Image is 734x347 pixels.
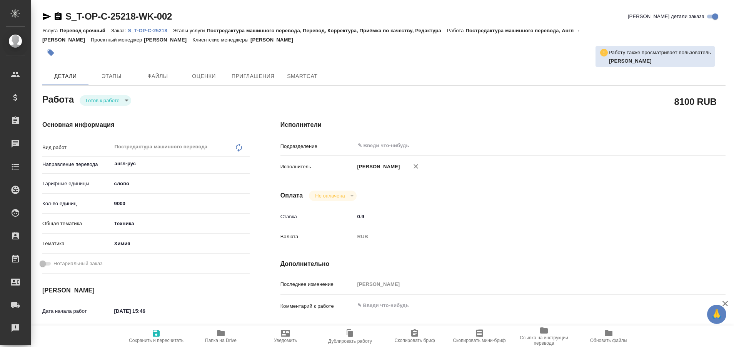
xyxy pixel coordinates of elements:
b: [PERSON_NAME] [609,58,652,64]
button: Обновить файлы [576,325,641,347]
span: Папка на Drive [205,338,237,343]
span: Файлы [139,71,176,81]
button: Open [684,145,686,146]
p: Вид работ [42,144,112,151]
span: Этапы [93,71,130,81]
button: Удалить исполнителя [407,158,424,175]
h4: Оплата [280,191,303,200]
h4: Основная информация [42,120,250,130]
p: Комментарий к работе [280,302,355,310]
button: Ссылка на инструкции перевода [512,325,576,347]
button: Сохранить и пересчитать [124,325,189,347]
button: Готов к работе [83,97,122,104]
h2: Работа [42,92,74,106]
p: Дата начала работ [42,307,112,315]
p: Заказ: [111,28,128,33]
span: Уведомить [274,338,297,343]
input: ✎ Введи что-нибудь [112,198,250,209]
p: Услуга [42,28,60,33]
div: слово [112,177,250,190]
div: Готов к работе [309,191,356,201]
span: Дублировать работу [328,339,372,344]
button: Скопировать ссылку [53,12,63,21]
button: Дублировать работу [318,325,382,347]
button: Open [245,163,247,164]
span: 🙏 [710,306,723,322]
span: Приглашения [232,71,275,81]
input: ✎ Введи что-нибудь [355,211,689,222]
p: Этапы услуги [173,28,207,33]
p: Кол-во единиц [42,200,112,208]
p: Тематика [42,240,112,247]
span: [PERSON_NAME] детали заказа [628,13,704,20]
span: Нотариальный заказ [53,260,102,267]
a: S_T-OP-C-25218 [128,27,173,33]
p: [PERSON_NAME] [355,163,400,171]
div: Техника [112,217,250,230]
button: 🙏 [707,305,726,324]
div: RUB [355,230,689,243]
button: Добавить тэг [42,44,59,61]
a: S_T-OP-C-25218-WK-002 [65,11,172,22]
p: [PERSON_NAME] [250,37,299,43]
button: Скопировать мини-бриф [447,325,512,347]
div: Химия [112,237,250,250]
p: Клиентские менеджеры [192,37,250,43]
p: Перевод срочный [60,28,111,33]
p: Подразделение [280,143,355,150]
span: SmartCat [284,71,321,81]
p: Исполнитель [280,163,355,171]
p: Тарифные единицы [42,180,112,188]
input: ✎ Введи что-нибудь [112,305,179,317]
div: Готов к работе [80,95,131,106]
h4: [PERSON_NAME] [42,286,250,295]
span: Сохранить и пересчитать [129,338,183,343]
input: ✎ Введи что-нибудь [357,141,661,150]
input: Пустое поле [355,279,689,290]
span: Скопировать мини-бриф [453,338,505,343]
p: Постредактура машинного перевода, Перевод, Корректура, Приёмка по качеству, Редактура [207,28,447,33]
span: Детали [47,71,84,81]
h4: Дополнительно [280,259,726,269]
p: Журавлева Александра [609,57,711,65]
p: Общая тематика [42,220,112,227]
h2: 8100 RUB [674,95,717,108]
p: [PERSON_NAME] [144,37,192,43]
p: Направление перевода [42,161,112,168]
button: Уведомить [253,325,318,347]
p: Работу также просматривает пользователь [609,49,711,56]
p: Валюта [280,233,355,241]
p: Проектный менеджер [91,37,144,43]
button: Скопировать ссылку для ЯМессенджера [42,12,52,21]
p: Ставка [280,213,355,221]
span: Ссылка на инструкции перевода [516,335,572,346]
button: Не оплачена [313,193,347,199]
span: Скопировать бриф [394,338,435,343]
button: Папка на Drive [189,325,253,347]
button: Скопировать бриф [382,325,447,347]
h4: Исполнители [280,120,726,130]
p: Работа [447,28,466,33]
span: Оценки [185,71,222,81]
p: Последнее изменение [280,281,355,288]
span: Обновить файлы [590,338,627,343]
p: S_T-OP-C-25218 [128,28,173,33]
